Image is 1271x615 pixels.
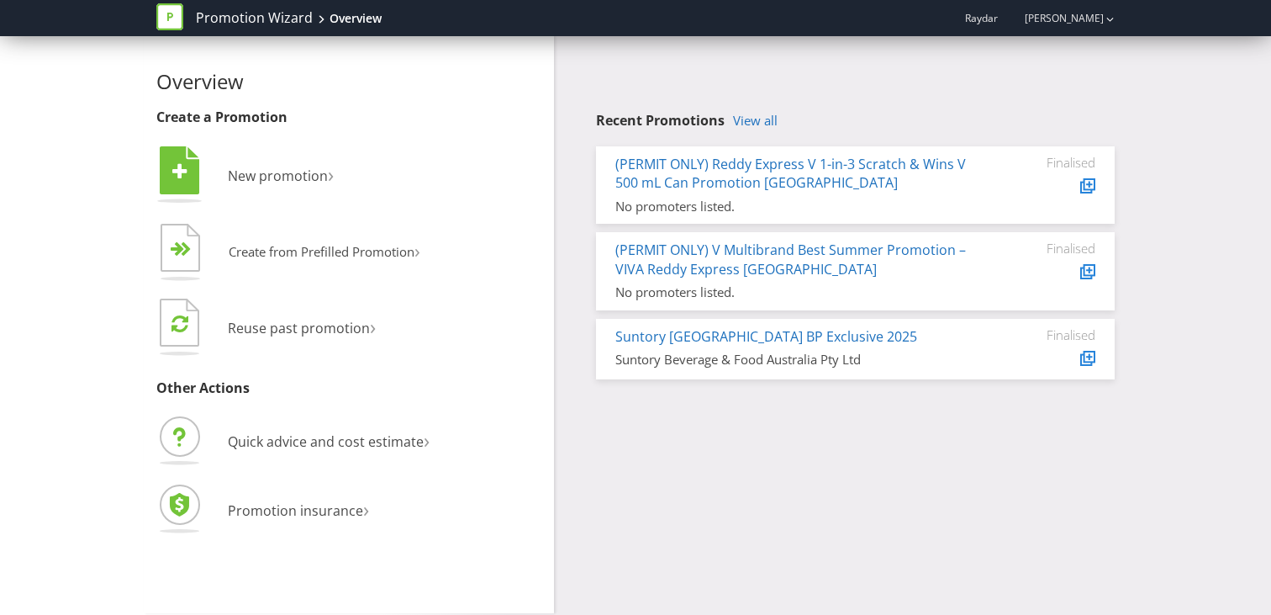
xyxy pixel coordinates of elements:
span: Recent Promotions [596,111,725,130]
span: Promotion insurance [228,501,363,520]
div: Overview [330,10,382,27]
a: Quick advice and cost estimate› [156,432,430,451]
h3: Create a Promotion [156,110,541,125]
tspan:  [181,241,192,257]
div: Finalised [994,241,1095,256]
a: [PERSON_NAME] [1008,11,1104,25]
a: (PERMIT ONLY) V Multibrand Best Summer Promotion – VIVA Reddy Express [GEOGRAPHIC_DATA] [615,241,966,278]
span: › [414,237,420,263]
span: › [424,426,430,453]
span: › [363,495,369,522]
a: Suntory [GEOGRAPHIC_DATA] BP Exclusive 2025 [615,327,917,346]
span: › [328,160,334,188]
span: New promotion [228,167,328,185]
tspan:  [171,314,188,333]
button: Create from Prefilled Promotion› [156,220,421,287]
div: No promoters listed. [615,198,969,215]
div: Finalised [994,327,1095,342]
h2: Overview [156,71,541,93]
span: Reuse past promotion [228,319,370,337]
span: Raydar [965,11,998,25]
span: › [370,312,376,340]
h3: Other Actions [156,381,541,396]
div: Suntory Beverage & Food Australia Pty Ltd [615,351,969,368]
span: Quick advice and cost estimate [228,432,424,451]
tspan:  [172,162,187,181]
a: Promotion insurance› [156,501,369,520]
a: View all [733,114,778,128]
div: Finalised [994,155,1095,170]
a: Promotion Wizard [196,8,313,28]
span: Create from Prefilled Promotion [229,243,414,260]
div: No promoters listed. [615,284,969,301]
a: (PERMIT ONLY) Reddy Express V 1-in-3 Scratch & Wins V 500 mL Can Promotion [GEOGRAPHIC_DATA] [615,155,966,193]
